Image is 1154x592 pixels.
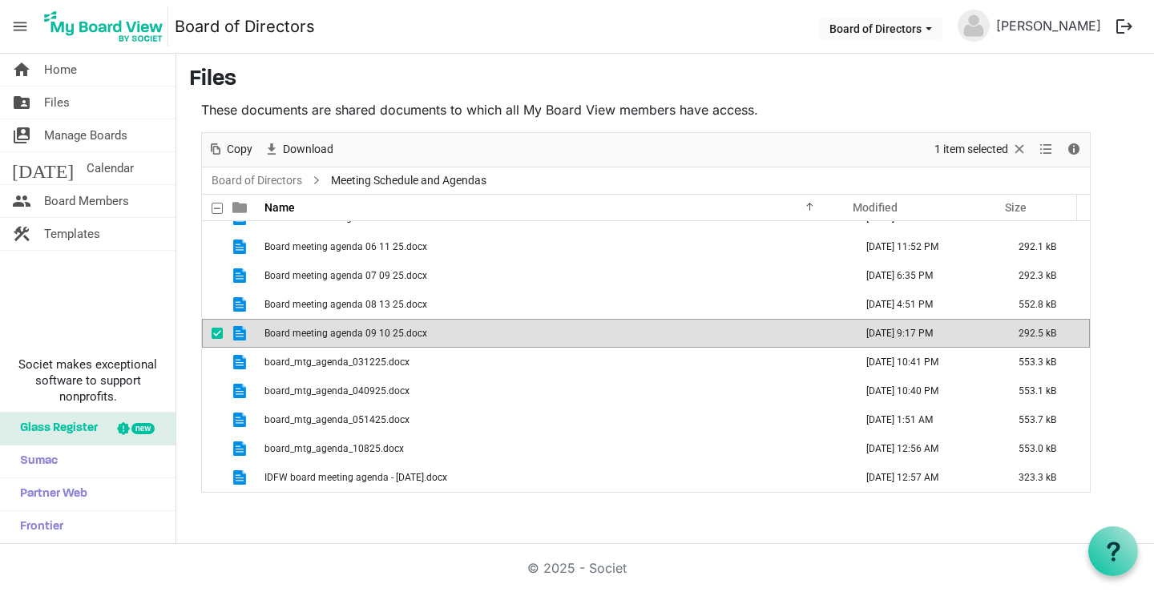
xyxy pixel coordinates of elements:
[12,119,31,151] span: switch_account
[264,414,410,425] span: board_mtg_agenda_051425.docx
[819,17,942,39] button: Board of Directors dropdownbutton
[131,423,155,434] div: new
[205,139,256,159] button: Copy
[12,478,87,510] span: Partner Web
[1002,319,1090,348] td: 292.5 kB is template cell column header Size
[264,356,410,368] span: board_mtg_agenda_031225.docx
[264,443,404,454] span: board_mtg_agenda_10825.docx
[223,377,260,405] td: is template cell column header type
[849,434,1002,463] td: February 11, 2025 12:56 AM column header Modified
[223,319,260,348] td: is template cell column header type
[202,133,258,167] div: Copy
[1033,133,1060,167] div: View
[990,10,1108,42] a: [PERSON_NAME]
[1108,10,1141,43] button: logout
[849,319,1002,348] td: September 08, 2025 9:17 PM column header Modified
[225,139,254,159] span: Copy
[202,232,223,261] td: checkbox
[5,11,35,42] span: menu
[44,218,100,250] span: Templates
[1060,133,1087,167] div: Details
[39,6,168,46] img: My Board View Logo
[260,434,849,463] td: board_mtg_agenda_10825.docx is template cell column header Name
[1036,139,1055,159] button: View dropdownbutton
[264,472,447,483] span: IDFW board meeting agenda - [DATE].docx
[202,261,223,290] td: checkbox
[264,241,427,252] span: Board meeting agenda 06 11 25.docx
[260,463,849,492] td: IDFW board meeting agenda - 2-12-25.docx is template cell column header Name
[12,152,74,184] span: [DATE]
[202,290,223,319] td: checkbox
[7,356,168,405] span: Societ makes exceptional software to support nonprofits.
[1002,290,1090,319] td: 552.8 kB is template cell column header Size
[44,87,70,119] span: Files
[929,133,1033,167] div: Clear selection
[264,299,427,310] span: Board meeting agenda 08 13 25.docx
[264,201,295,214] span: Name
[849,377,1002,405] td: April 08, 2025 10:40 PM column header Modified
[189,66,1141,94] h3: Files
[849,261,1002,290] td: July 07, 2025 6:35 PM column header Modified
[44,119,127,151] span: Manage Boards
[1002,377,1090,405] td: 553.1 kB is template cell column header Size
[12,445,58,477] span: Sumac
[1002,434,1090,463] td: 553.0 kB is template cell column header Size
[260,405,849,434] td: board_mtg_agenda_051425.docx is template cell column header Name
[849,463,1002,492] td: February 11, 2025 12:57 AM column header Modified
[223,348,260,377] td: is template cell column header type
[260,290,849,319] td: Board meeting agenda 08 13 25.docx is template cell column header Name
[12,218,31,250] span: construction
[853,201,898,214] span: Modified
[260,348,849,377] td: board_mtg_agenda_031225.docx is template cell column header Name
[201,100,1091,119] p: These documents are shared documents to which all My Board View members have access.
[932,139,1031,159] button: Selection
[281,139,335,159] span: Download
[264,270,427,281] span: Board meeting agenda 07 09 25.docx
[202,319,223,348] td: checkbox
[12,87,31,119] span: folder_shared
[933,139,1010,159] span: 1 item selected
[1002,348,1090,377] td: 553.3 kB is template cell column header Size
[223,463,260,492] td: is template cell column header type
[1002,232,1090,261] td: 292.1 kB is template cell column header Size
[223,232,260,261] td: is template cell column header type
[223,434,260,463] td: is template cell column header type
[260,232,849,261] td: Board meeting agenda 06 11 25.docx is template cell column header Name
[527,560,627,576] a: © 2025 - Societ
[264,328,427,339] span: Board meeting agenda 09 10 25.docx
[1002,405,1090,434] td: 553.7 kB is template cell column header Size
[12,54,31,86] span: home
[223,290,260,319] td: is template cell column header type
[258,133,339,167] div: Download
[260,261,849,290] td: Board meeting agenda 07 09 25.docx is template cell column header Name
[1063,139,1085,159] button: Details
[208,171,305,191] a: Board of Directors
[12,511,63,543] span: Frontier
[1002,463,1090,492] td: 323.3 kB is template cell column header Size
[175,10,315,42] a: Board of Directors
[849,405,1002,434] td: May 12, 2025 1:51 AM column header Modified
[260,377,849,405] td: board_mtg_agenda_040925.docx is template cell column header Name
[260,319,849,348] td: Board meeting agenda 09 10 25.docx is template cell column header Name
[223,405,260,434] td: is template cell column header type
[39,6,175,46] a: My Board View Logo
[264,385,410,397] span: board_mtg_agenda_040925.docx
[87,152,134,184] span: Calendar
[44,185,129,217] span: Board Members
[12,185,31,217] span: people
[223,261,260,290] td: is template cell column header type
[849,348,1002,377] td: April 08, 2025 10:41 PM column header Modified
[958,10,990,42] img: no-profile-picture.svg
[202,405,223,434] td: checkbox
[1002,261,1090,290] td: 292.3 kB is template cell column header Size
[202,377,223,405] td: checkbox
[44,54,77,86] span: Home
[202,348,223,377] td: checkbox
[849,232,1002,261] td: June 09, 2025 11:52 PM column header Modified
[849,290,1002,319] td: August 11, 2025 4:51 PM column header Modified
[328,171,490,191] span: Meeting Schedule and Agendas
[12,413,98,445] span: Glass Register
[202,434,223,463] td: checkbox
[1005,201,1027,214] span: Size
[264,212,412,224] span: 2025 Board Meeting Schedule.doc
